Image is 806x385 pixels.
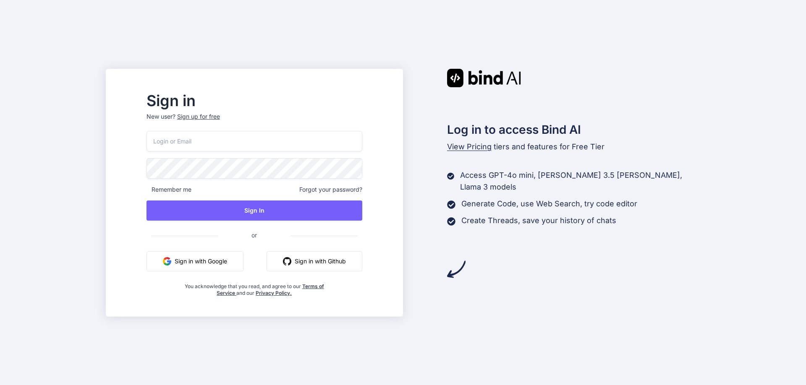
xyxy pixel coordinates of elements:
div: Sign up for free [177,112,220,121]
p: Create Threads, save your history of chats [461,215,616,226]
button: Sign in with Github [267,251,362,271]
p: Generate Code, use Web Search, try code editor [461,198,637,210]
div: You acknowledge that you read, and agree to our and our [182,278,326,297]
p: New user? [147,112,362,131]
a: Terms of Service [217,283,324,296]
img: Bind AI logo [447,69,521,87]
button: Sign in with Google [147,251,243,271]
p: tiers and features for Free Tier [447,141,701,153]
h2: Log in to access Bind AI [447,121,701,138]
p: Access GPT-4o mini, [PERSON_NAME] 3.5 [PERSON_NAME], Llama 3 models [460,169,700,193]
h2: Sign in [147,94,362,107]
span: Remember me [147,185,191,194]
img: arrow [447,260,466,278]
a: Privacy Policy. [256,290,292,296]
input: Login or Email [147,131,362,151]
span: or [218,225,290,245]
button: Sign In [147,200,362,221]
span: Forgot your password? [299,185,362,194]
span: View Pricing [447,142,492,151]
img: google [163,257,171,265]
img: github [283,257,291,265]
